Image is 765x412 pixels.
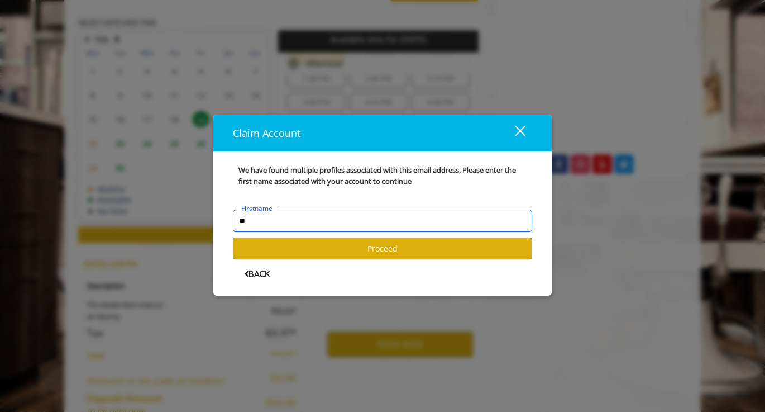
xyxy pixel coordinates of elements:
button: close dialog [494,122,532,145]
label: Firstname [236,203,278,214]
span: Back [244,271,270,278]
button: Proceed [233,238,532,259]
span: Claim Account [233,126,300,140]
input: firstnameText [233,210,532,232]
b: We have found multiple profiles associated with this email address. Please enter the first name a... [238,164,527,188]
div: close dialog [502,125,524,141]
